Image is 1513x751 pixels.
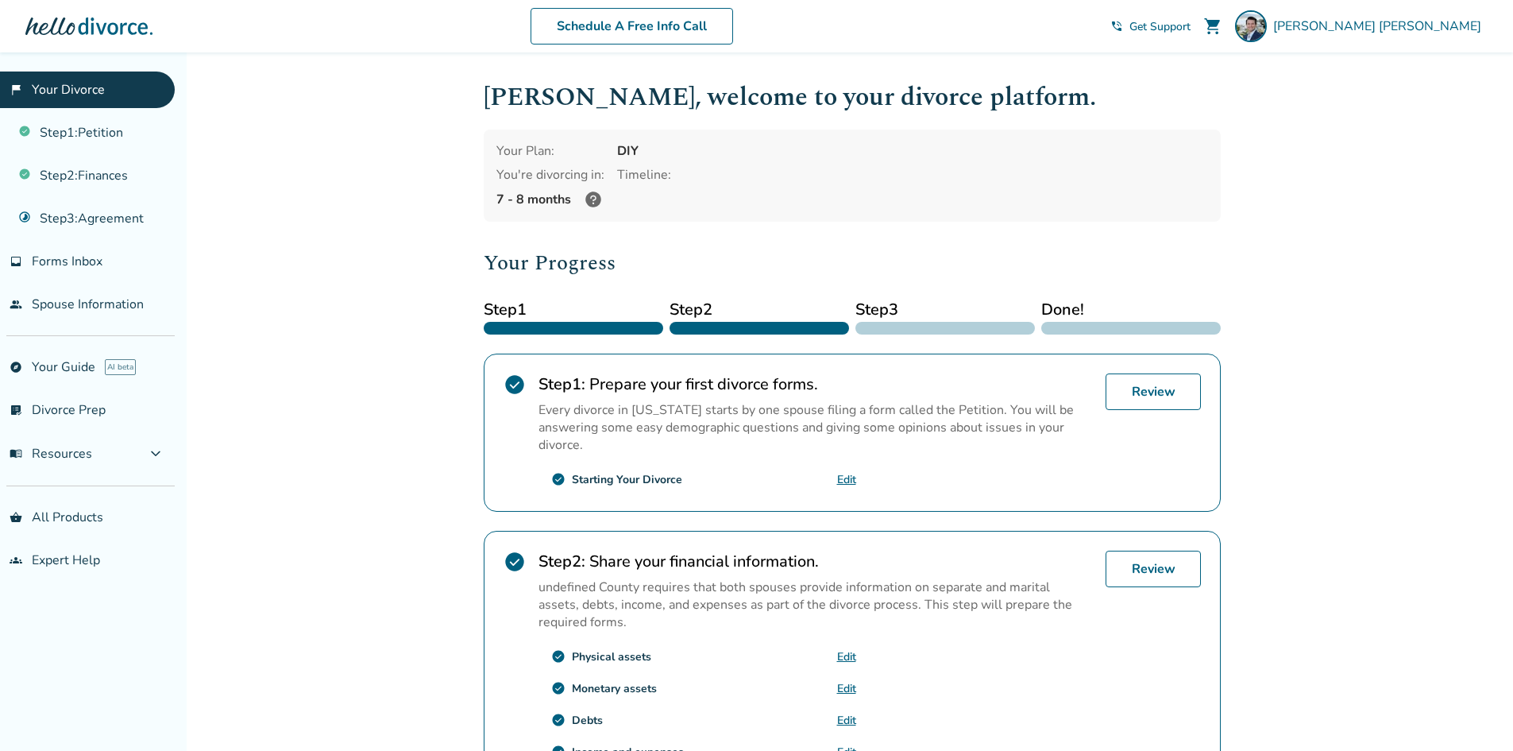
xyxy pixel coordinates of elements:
span: Step 2 [670,298,849,322]
h2: Your Progress [484,247,1221,279]
iframe: Chat Widget [1434,675,1513,751]
a: Review [1106,374,1201,410]
img: Ryan Thomason [1235,10,1267,42]
a: Edit [837,649,856,664]
a: Edit [837,472,856,487]
div: Debts [572,713,603,728]
p: undefined County requires that both spouses provide information on separate and marital assets, d... [538,579,1093,631]
div: Starting Your Divorce [572,472,682,487]
span: people [10,298,22,311]
span: shopping_cart [1203,17,1222,36]
div: 7 - 8 months [496,190,604,209]
span: check_circle [551,713,565,727]
span: Forms Inbox [32,253,102,270]
strong: Step 2 : [538,551,585,572]
div: Timeline: [617,166,1208,184]
div: DIY [617,142,1208,160]
a: phone_in_talkGet Support [1110,19,1191,34]
h2: Share your financial information. [538,551,1093,572]
div: Physical assets [572,649,651,664]
div: Monetary assets [572,681,657,696]
span: AI beta [105,359,136,375]
h1: [PERSON_NAME] , welcome to your divorce platform. [484,78,1221,117]
span: inbox [10,255,22,268]
a: Edit [837,713,856,728]
a: Schedule A Free Info Call [531,8,733,45]
span: Resources [10,445,92,463]
a: Edit [837,681,856,696]
strong: Step 1 : [538,374,585,395]
span: check_circle [551,649,565,664]
span: flag_2 [10,83,22,96]
span: list_alt_check [10,404,22,416]
span: Step 3 [855,298,1035,322]
span: explore [10,361,22,374]
span: shopping_basket [10,511,22,524]
a: Review [1106,551,1201,587]
span: Done! [1041,298,1221,322]
span: Get Support [1129,19,1191,34]
p: Every divorce in [US_STATE] starts by one spouse filing a form called the Petition. You will be a... [538,401,1093,454]
h2: Prepare your first divorce forms. [538,374,1093,395]
span: expand_more [146,444,165,463]
span: [PERSON_NAME] [PERSON_NAME] [1273,17,1488,35]
span: phone_in_talk [1110,20,1123,33]
span: check_circle [551,472,565,486]
span: check_circle [504,551,526,573]
span: menu_book [10,447,22,460]
div: You're divorcing in: [496,166,604,184]
span: check_circle [504,374,526,396]
span: check_circle [551,681,565,695]
span: groups [10,554,22,567]
div: Your Plan: [496,142,604,160]
span: Step 1 [484,298,663,322]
